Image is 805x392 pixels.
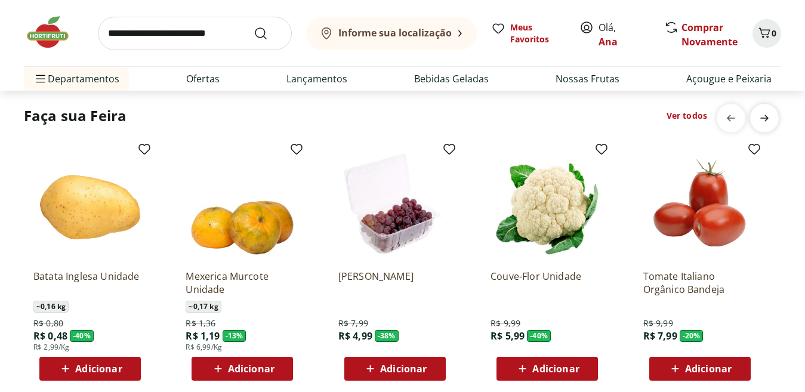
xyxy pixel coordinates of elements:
[649,357,751,381] button: Adicionar
[33,64,119,93] span: Departamentos
[186,342,222,352] span: R$ 6,99/Kg
[186,270,299,296] a: Mexerica Murcote Unidade
[375,330,399,342] span: - 38 %
[75,364,122,374] span: Adicionar
[70,330,94,342] span: - 40 %
[685,364,732,374] span: Adicionar
[186,329,220,342] span: R$ 1,19
[33,329,67,342] span: R$ 0,48
[286,72,347,86] a: Lançamentos
[39,357,141,381] button: Adicionar
[33,342,70,352] span: R$ 2,99/Kg
[33,147,147,260] img: Batata Inglesa Unidade
[24,106,127,125] h2: Faça sua Feira
[338,317,368,329] span: R$ 7,99
[527,330,551,342] span: - 40 %
[98,17,292,50] input: search
[752,19,781,48] button: Carrinho
[186,147,299,260] img: Mexerica Murcote Unidade
[491,270,604,296] a: Couve-Flor Unidade
[717,104,745,132] button: previous
[338,270,452,296] a: [PERSON_NAME]
[667,110,707,122] a: Ver todos
[344,357,446,381] button: Adicionar
[599,35,618,48] a: Ana
[510,21,565,45] span: Meus Favoritos
[33,317,63,329] span: R$ 0,80
[186,72,220,86] a: Ofertas
[33,270,147,296] a: Batata Inglesa Unidade
[491,317,520,329] span: R$ 9,99
[599,20,652,49] span: Olá,
[491,147,604,260] img: Couve-Flor Unidade
[186,317,215,329] span: R$ 1,36
[192,357,293,381] button: Adicionar
[414,72,489,86] a: Bebidas Geladas
[643,147,757,260] img: Tomate Italiano Orgânico Bandeja
[338,147,452,260] img: Uva Rosada Embalada
[24,14,84,50] img: Hortifruti
[643,317,673,329] span: R$ 9,99
[643,270,757,296] a: Tomate Italiano Orgânico Bandeja
[223,330,246,342] span: - 13 %
[681,21,738,48] a: Comprar Novamente
[686,72,772,86] a: Açougue e Peixaria
[556,72,619,86] a: Nossas Frutas
[643,329,677,342] span: R$ 7,99
[750,104,779,132] button: next
[680,330,704,342] span: - 20 %
[491,329,525,342] span: R$ 5,99
[532,364,579,374] span: Adicionar
[228,364,274,374] span: Adicionar
[186,301,221,313] span: ~ 0,17 kg
[254,26,282,41] button: Submit Search
[338,329,372,342] span: R$ 4,99
[33,64,48,93] button: Menu
[491,21,565,45] a: Meus Favoritos
[496,357,598,381] button: Adicionar
[772,27,776,39] span: 0
[380,364,427,374] span: Adicionar
[306,17,477,50] button: Informe sua localização
[338,26,452,39] b: Informe sua localização
[33,301,69,313] span: ~ 0,16 kg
